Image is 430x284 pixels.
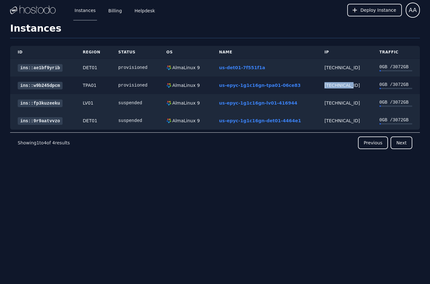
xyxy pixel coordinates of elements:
[409,6,417,15] span: AA
[379,99,412,106] div: 0 GB / 3072 GB
[159,46,212,59] th: OS
[171,100,200,106] div: AlmaLinux 9
[211,46,317,59] th: Name
[324,100,364,106] div: [TECHNICAL_ID]
[219,83,300,88] a: us-epyc-1g1c16gn-tpa01-06ce83
[379,82,412,88] div: 0 GB / 3072 GB
[391,136,412,149] button: Next
[18,100,63,107] a: ins::fp3kuzeeku
[171,64,200,71] div: AlmaLinux 9
[167,118,171,123] img: AlmaLinux 9
[83,118,103,124] div: DET01
[18,82,63,89] a: ins::w9b245dpcm
[360,7,396,13] span: Deploy Instance
[18,140,70,146] p: Showing to of results
[379,117,412,123] div: 0 GB / 3072 GB
[10,5,56,15] img: Logo
[83,64,103,71] div: DET01
[44,140,46,145] span: 4
[83,100,103,106] div: LV01
[83,82,103,88] div: TPA01
[317,46,372,59] th: IP
[219,118,301,123] a: us-epyc-1g1c16gn-det01-4464e1
[379,64,412,70] div: 0 GB / 3072 GB
[324,118,364,124] div: [TECHNICAL_ID]
[18,117,63,125] a: ins::9r9aatvvzo
[219,100,297,106] a: us-epyc-1g1c16gn-lv01-416944
[52,140,55,145] span: 4
[111,46,159,59] th: Status
[10,46,75,59] th: ID
[10,132,420,153] nav: Pagination
[324,64,364,71] div: [TECHNICAL_ID]
[171,82,200,88] div: AlmaLinux 9
[36,140,39,145] span: 1
[324,82,364,88] div: [TECHNICAL_ID]
[75,46,111,59] th: Region
[18,64,63,72] a: ins::ae1bf9yrib
[118,64,151,71] div: provisioned
[118,82,151,88] div: provisioned
[167,101,171,106] img: AlmaLinux 9
[358,136,388,149] button: Previous
[219,65,265,70] a: us-det01-7f551f1a
[10,23,420,38] h1: Instances
[167,83,171,88] img: AlmaLinux 9
[171,118,200,124] div: AlmaLinux 9
[118,100,151,106] div: suspended
[118,118,151,124] div: suspended
[372,46,420,59] th: Traffic
[406,3,420,18] button: User menu
[167,65,171,70] img: AlmaLinux 9
[347,4,402,16] button: Deploy Instance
